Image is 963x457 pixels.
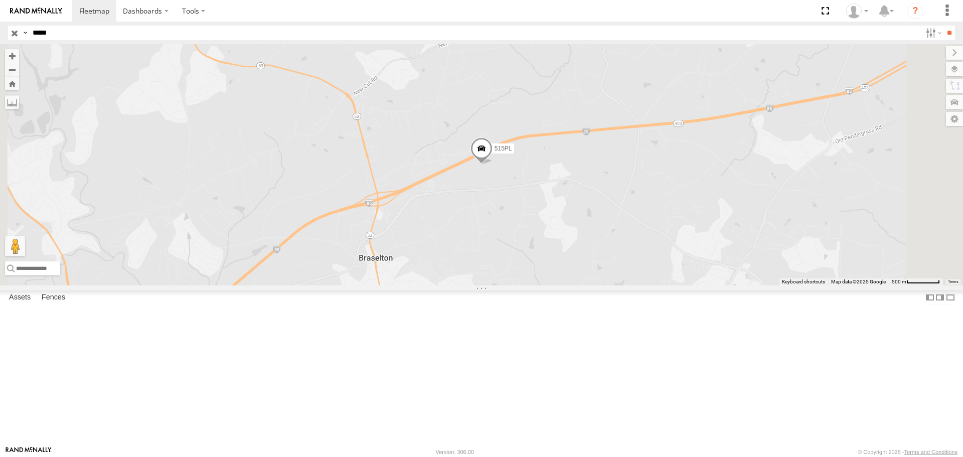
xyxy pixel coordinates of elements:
label: Assets [4,291,36,305]
img: rand-logo.svg [10,8,62,15]
div: © Copyright 2025 - [858,449,957,455]
label: Hide Summary Table [945,290,955,305]
button: Zoom Home [5,77,19,90]
label: Search Query [21,26,29,40]
button: Keyboard shortcuts [782,278,825,285]
button: Drag Pegman onto the map to open Street View [5,236,25,256]
span: 500 m [892,279,906,284]
a: Terms and Conditions [904,449,957,455]
a: Visit our Website [6,447,52,457]
label: Dock Summary Table to the Left [925,290,935,305]
label: Measure [5,95,19,109]
div: Version: 306.00 [436,449,474,455]
label: Dock Summary Table to the Right [935,290,945,305]
label: Fences [37,291,70,305]
button: Zoom out [5,63,19,77]
button: Zoom in [5,49,19,63]
a: Terms (opens in new tab) [948,279,958,283]
div: Zack Abernathy [843,4,872,19]
span: 515PL [495,145,512,153]
i: ? [907,3,923,19]
label: Search Filter Options [922,26,943,40]
button: Map Scale: 500 m per 63 pixels [889,278,943,285]
label: Map Settings [946,112,963,126]
span: Map data ©2025 Google [831,279,886,284]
